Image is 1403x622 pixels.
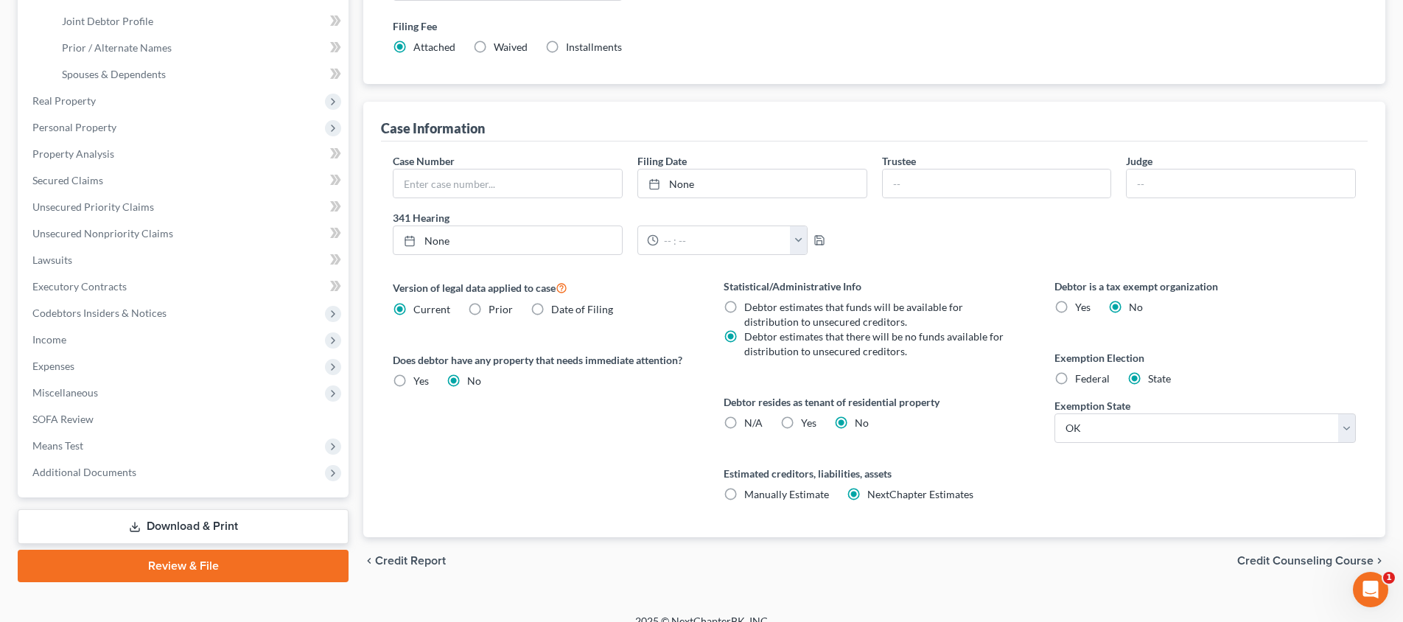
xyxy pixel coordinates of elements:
[801,416,816,429] span: Yes
[32,147,114,160] span: Property Analysis
[724,394,1025,410] label: Debtor resides as tenant of residential property
[393,226,622,254] a: None
[566,41,622,53] span: Installments
[32,280,127,293] span: Executory Contracts
[393,170,622,198] input: Enter case number...
[32,360,74,372] span: Expenses
[1126,153,1152,169] label: Judge
[32,386,98,399] span: Miscellaneous
[413,41,455,53] span: Attached
[744,416,763,429] span: N/A
[1374,555,1385,567] i: chevron_right
[637,153,687,169] label: Filing Date
[393,352,694,368] label: Does debtor have any property that needs immediate attention?
[882,153,916,169] label: Trustee
[21,141,349,167] a: Property Analysis
[62,15,153,27] span: Joint Debtor Profile
[393,153,455,169] label: Case Number
[393,279,694,296] label: Version of legal data applied to case
[1054,279,1356,294] label: Debtor is a tax exempt organization
[363,555,446,567] button: chevron_left Credit Report
[744,488,829,500] span: Manually Estimate
[744,301,963,328] span: Debtor estimates that funds will be available for distribution to unsecured creditors.
[494,41,528,53] span: Waived
[551,303,613,315] span: Date of Filing
[1353,572,1388,607] iframe: Intercom live chat
[867,488,973,500] span: NextChapter Estimates
[1237,555,1385,567] button: Credit Counseling Course chevron_right
[1075,372,1110,385] span: Federal
[21,247,349,273] a: Lawsuits
[724,279,1025,294] label: Statistical/Administrative Info
[638,170,867,198] a: None
[32,254,72,266] span: Lawsuits
[1129,301,1143,313] span: No
[50,35,349,61] a: Prior / Alternate Names
[50,61,349,88] a: Spouses & Dependents
[32,333,66,346] span: Income
[32,439,83,452] span: Means Test
[1148,372,1171,385] span: State
[1237,555,1374,567] span: Credit Counseling Course
[32,200,154,213] span: Unsecured Priority Claims
[413,303,450,315] span: Current
[413,374,429,387] span: Yes
[62,68,166,80] span: Spouses & Dependents
[32,174,103,186] span: Secured Claims
[32,227,173,240] span: Unsecured Nonpriority Claims
[32,94,96,107] span: Real Property
[21,273,349,300] a: Executory Contracts
[21,167,349,194] a: Secured Claims
[883,170,1111,198] input: --
[21,220,349,247] a: Unsecured Nonpriority Claims
[467,374,481,387] span: No
[375,555,446,567] span: Credit Report
[1127,170,1355,198] input: --
[18,509,349,544] a: Download & Print
[744,330,1004,357] span: Debtor estimates that there will be no funds available for distribution to unsecured creditors.
[21,406,349,433] a: SOFA Review
[32,466,136,478] span: Additional Documents
[1054,350,1356,366] label: Exemption Election
[1383,572,1395,584] span: 1
[659,226,791,254] input: -- : --
[18,550,349,582] a: Review & File
[1075,301,1091,313] span: Yes
[855,416,869,429] span: No
[1054,398,1130,413] label: Exemption State
[393,18,1356,34] label: Filing Fee
[385,210,875,226] label: 341 Hearing
[363,555,375,567] i: chevron_left
[32,307,167,319] span: Codebtors Insiders & Notices
[62,41,172,54] span: Prior / Alternate Names
[21,194,349,220] a: Unsecured Priority Claims
[724,466,1025,481] label: Estimated creditors, liabilities, assets
[32,121,116,133] span: Personal Property
[50,8,349,35] a: Joint Debtor Profile
[489,303,513,315] span: Prior
[381,119,485,137] div: Case Information
[32,413,94,425] span: SOFA Review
